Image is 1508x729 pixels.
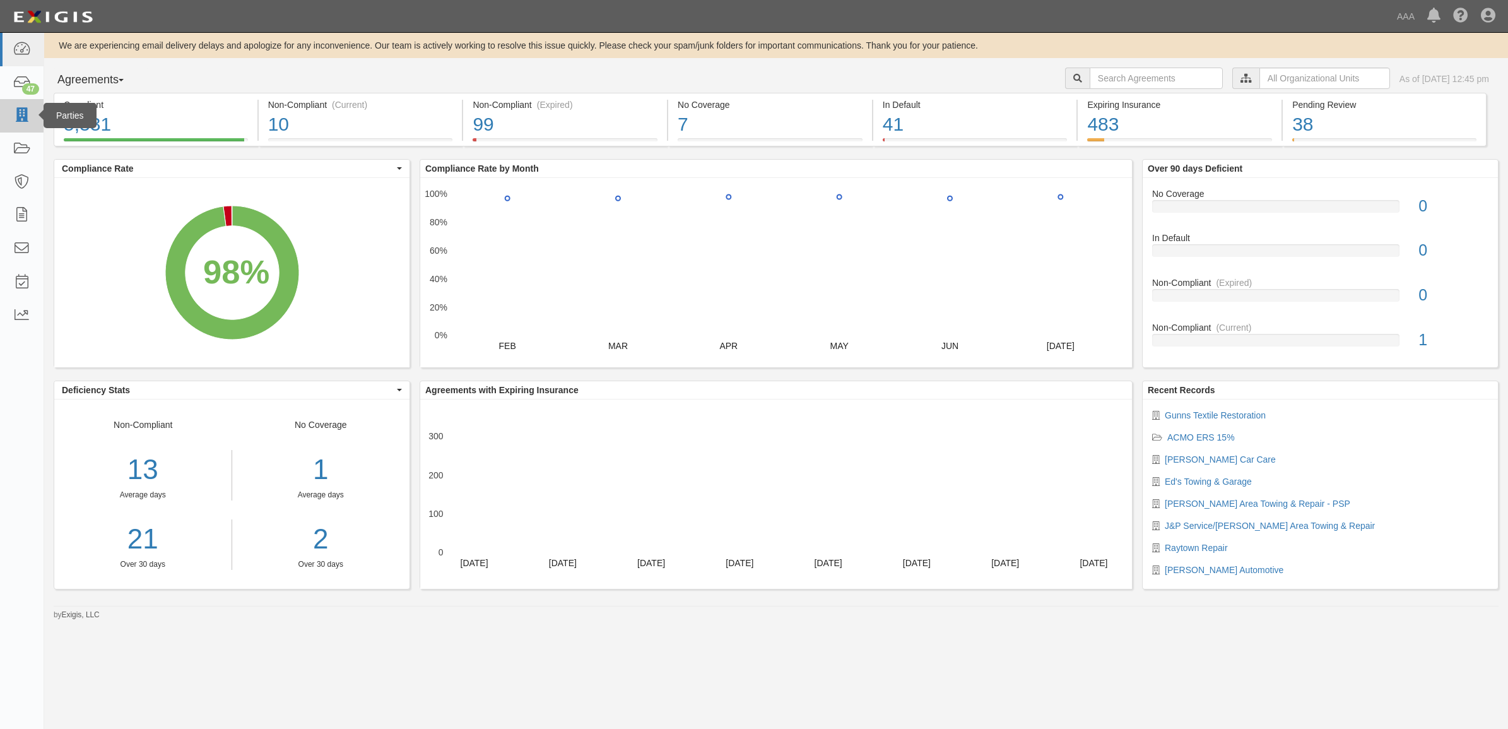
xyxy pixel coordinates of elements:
div: 38 [1292,111,1476,138]
text: [DATE] [637,558,665,568]
a: [PERSON_NAME] Area Towing & Repair - PSP [1165,499,1350,509]
button: Agreements [54,68,148,93]
div: 1 [242,450,401,490]
div: Over 30 days [242,559,401,570]
a: Compliant5,331 [54,138,257,148]
div: Over 30 days [54,559,232,570]
div: 7 [678,111,863,138]
text: [DATE] [991,558,1019,568]
a: Expiring Insurance483 [1078,138,1281,148]
span: Compliance Rate [62,162,394,175]
a: In Default0 [1152,232,1488,276]
a: [PERSON_NAME] Automotive [1165,565,1283,575]
div: Non-Compliant (Current) [268,98,453,111]
div: 10 [268,111,453,138]
a: Gunns Textile Restoration [1165,410,1266,420]
img: logo-5460c22ac91f19d4615b14bd174203de0afe785f0fc80cf4dbbc73dc1793850b.png [9,6,97,28]
text: FEB [499,341,516,351]
button: Compliance Rate [54,160,409,177]
div: (Expired) [1216,276,1252,289]
a: No Coverage7 [668,138,872,148]
text: [DATE] [461,558,488,568]
div: (Current) [332,98,367,111]
div: (Expired) [537,98,573,111]
a: [PERSON_NAME] Car Care [1165,454,1276,465]
text: MAY [830,341,849,351]
text: [DATE] [815,558,842,568]
div: 0 [1409,284,1498,307]
span: Deficiency Stats [62,384,394,396]
div: 98% [203,248,269,295]
a: 21 [54,519,232,559]
div: (Current) [1216,321,1251,334]
div: Parties [44,103,97,128]
div: 5,331 [64,111,248,138]
div: No Coverage [1143,187,1498,200]
a: No Coverage0 [1152,187,1488,232]
text: 60% [430,246,447,256]
div: 41 [883,111,1068,138]
div: No Coverage [678,98,863,111]
a: J&P Service/[PERSON_NAME] Area Towing & Repair [1165,521,1375,531]
a: Non-Compliant(Expired)0 [1152,276,1488,321]
text: 100% [425,189,447,199]
div: As of [DATE] 12:45 pm [1399,73,1489,85]
text: [DATE] [1047,341,1075,351]
div: We are experiencing email delivery delays and apologize for any inconvenience. Our team is active... [44,39,1508,52]
div: Compliant [64,98,248,111]
input: All Organizational Units [1259,68,1390,89]
a: In Default41 [873,138,1077,148]
div: 13 [54,450,232,490]
svg: A chart. [54,178,409,367]
text: [DATE] [1080,558,1107,568]
small: by [54,610,100,620]
text: 20% [430,302,447,312]
div: 99 [473,111,657,138]
a: Raytown Repair [1165,543,1228,553]
text: 80% [430,217,447,227]
a: ACMO ERS 15% [1167,432,1235,442]
text: [DATE] [549,558,577,568]
svg: A chart. [420,178,1132,367]
div: Expiring Insurance [1087,98,1272,111]
div: 0 [1409,195,1498,218]
i: Help Center - Complianz [1453,9,1468,24]
b: Compliance Rate by Month [425,163,539,174]
div: Non-Compliant [1143,321,1498,334]
text: MAR [608,341,628,351]
div: Non-Compliant [54,418,232,570]
svg: A chart. [420,400,1132,589]
b: Recent Records [1148,385,1215,395]
a: 2 [242,519,401,559]
a: Ed's Towing & Garage [1165,477,1252,487]
a: Non-Compliant(Current)10 [259,138,462,148]
text: [DATE] [903,558,931,568]
div: Pending Review [1292,98,1476,111]
input: Search Agreements [1090,68,1223,89]
div: No Coverage [232,418,410,570]
text: 300 [428,431,444,441]
div: Non-Compliant [1143,276,1498,289]
text: 200 [428,470,444,480]
div: In Default [883,98,1068,111]
text: 40% [430,274,447,284]
div: In Default [1143,232,1498,244]
b: Agreements with Expiring Insurance [425,385,579,395]
a: Non-Compliant(Current)1 [1152,321,1488,357]
text: 0 [439,547,444,557]
text: APR [719,341,738,351]
a: Pending Review38 [1283,138,1487,148]
a: Exigis, LLC [62,610,100,619]
div: 483 [1087,111,1272,138]
b: Over 90 days Deficient [1148,163,1242,174]
div: 1 [1409,329,1498,352]
a: Non-Compliant(Expired)99 [463,138,667,148]
text: JUN [941,341,958,351]
div: 0 [1409,239,1498,262]
text: 100 [428,509,444,519]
